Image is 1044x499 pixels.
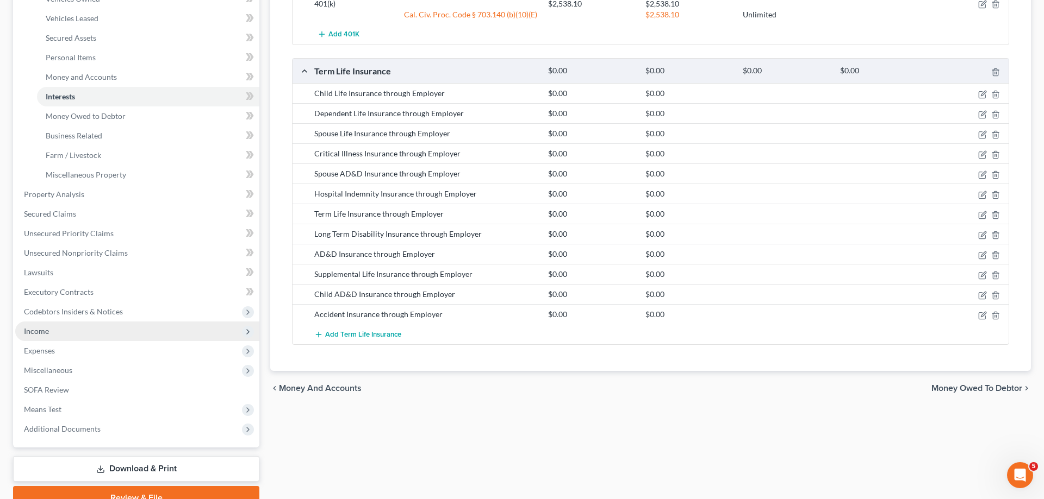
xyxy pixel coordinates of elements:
[24,365,72,375] span: Miscellaneous
[640,309,737,320] div: $0.00
[270,384,279,393] i: chevron_left
[37,87,259,106] a: Interests
[24,326,49,336] span: Income
[270,384,362,393] button: chevron_left Money and Accounts
[279,384,362,393] span: Money and Accounts
[37,126,259,146] a: Business Related
[309,65,543,77] div: Term Life Insurance
[543,249,640,260] div: $0.00
[15,185,259,204] a: Property Analysis
[24,385,69,394] span: SOFA Review
[640,249,737,260] div: $0.00
[640,148,737,159] div: $0.00
[309,249,543,260] div: AD&D Insurance through Employer
[314,24,362,45] button: Add 401K
[543,269,640,280] div: $0.00
[15,243,259,263] a: Unsecured Nonpriority Claims
[37,48,259,67] a: Personal Items
[1007,462,1033,488] iframe: Intercom live chat
[309,209,543,219] div: Term Life Insurance through Employer
[543,188,640,199] div: $0.00
[1022,384,1031,393] i: chevron_right
[309,108,543,119] div: Dependent Life Insurance through Employer
[309,188,543,199] div: Hospital Indemnity Insurance through Employer
[309,309,543,320] div: Accident Insurance through Employer
[314,324,401,344] button: Add Term Life Insurance
[543,128,640,139] div: $0.00
[15,204,259,224] a: Secured Claims
[835,66,932,76] div: $0.00
[46,33,96,42] span: Secured Assets
[46,72,117,81] span: Money and Accounts
[24,346,55,355] span: Expenses
[309,269,543,280] div: Supplemental Life Insurance through Employer
[543,148,640,159] div: $0.00
[15,224,259,243] a: Unsecured Priority Claims
[325,330,401,339] span: Add Term Life Insurance
[46,150,101,160] span: Farm / Livestock
[931,384,1031,393] button: Money Owed to Debtor chevron_right
[640,209,737,219] div: $0.00
[46,131,102,140] span: Business Related
[640,229,737,239] div: $0.00
[737,66,835,76] div: $0.00
[37,106,259,126] a: Money Owed to Debtor
[24,307,123,316] span: Codebtors Insiders & Notices
[640,128,737,139] div: $0.00
[15,380,259,400] a: SOFA Review
[309,9,543,20] div: Cal. Civ. Proc. Code § 703.140 (b)(10)(E)
[1029,462,1038,471] span: 5
[15,263,259,282] a: Lawsuits
[640,88,737,99] div: $0.00
[24,209,76,218] span: Secured Claims
[24,424,101,433] span: Additional Documents
[37,146,259,165] a: Farm / Livestock
[543,209,640,219] div: $0.00
[13,456,259,482] a: Download & Print
[543,168,640,179] div: $0.00
[46,170,126,179] span: Miscellaneous Property
[640,168,737,179] div: $0.00
[543,66,640,76] div: $0.00
[309,128,543,139] div: Spouse Life Insurance through Employer
[640,108,737,119] div: $0.00
[640,9,737,20] div: $2,538.10
[37,165,259,185] a: Miscellaneous Property
[309,88,543,99] div: Child Life Insurance through Employer
[37,28,259,48] a: Secured Assets
[24,405,61,414] span: Means Test
[24,190,84,199] span: Property Analysis
[46,111,126,121] span: Money Owed to Debtor
[543,108,640,119] div: $0.00
[543,309,640,320] div: $0.00
[931,384,1022,393] span: Money Owed to Debtor
[15,282,259,302] a: Executory Contracts
[640,188,737,199] div: $0.00
[328,30,359,39] span: Add 401K
[640,269,737,280] div: $0.00
[46,53,96,62] span: Personal Items
[737,9,835,20] div: Unlimited
[309,289,543,300] div: Child AD&D Insurance through Employer
[24,287,94,296] span: Executory Contracts
[640,66,737,76] div: $0.00
[309,148,543,159] div: Critical Illness Insurance through Employer
[543,88,640,99] div: $0.00
[543,229,640,239] div: $0.00
[24,268,53,277] span: Lawsuits
[46,92,75,101] span: Interests
[543,289,640,300] div: $0.00
[309,168,543,179] div: Spouse AD&D Insurance through Employer
[46,14,98,23] span: Vehicles Leased
[640,289,737,300] div: $0.00
[37,9,259,28] a: Vehicles Leased
[24,229,114,238] span: Unsecured Priority Claims
[37,67,259,87] a: Money and Accounts
[309,229,543,239] div: Long Term Disability Insurance through Employer
[24,248,128,257] span: Unsecured Nonpriority Claims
